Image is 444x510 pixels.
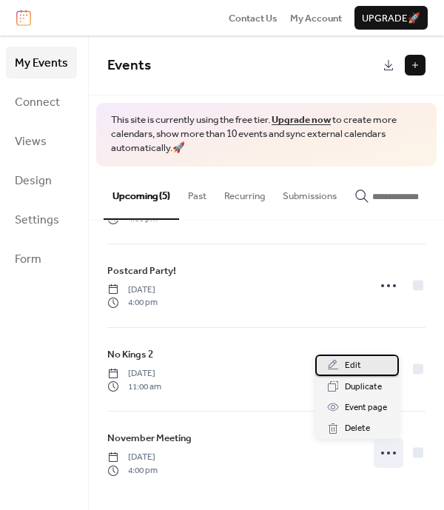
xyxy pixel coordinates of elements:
[6,243,77,275] a: Form
[107,52,151,79] span: Events
[15,170,52,192] span: Design
[107,464,158,477] span: 4:00 pm
[107,431,192,446] span: November Meeting
[104,167,179,220] button: Upcoming (5)
[274,167,346,218] button: Submissions
[15,248,41,271] span: Form
[15,130,47,153] span: Views
[345,358,361,373] span: Edit
[107,347,153,362] span: No Kings 2
[107,263,176,279] a: Postcard Party!
[15,52,68,75] span: My Events
[345,400,387,415] span: Event page
[107,264,176,278] span: Postcard Party!
[179,167,215,218] button: Past
[107,346,153,363] a: No Kings 2
[345,421,370,436] span: Delete
[215,167,274,218] button: Recurring
[345,380,382,395] span: Duplicate
[107,380,161,394] span: 11:00 am
[15,91,60,114] span: Connect
[107,367,161,380] span: [DATE]
[354,6,428,30] button: Upgrade🚀
[111,113,422,155] span: This site is currently using the free tier. to create more calendars, show more than 10 events an...
[272,110,331,130] a: Upgrade now
[229,11,277,26] span: Contact Us
[107,451,158,464] span: [DATE]
[107,296,158,309] span: 4:00 pm
[6,164,77,196] a: Design
[107,430,192,446] a: November Meeting
[6,47,77,78] a: My Events
[362,11,420,26] span: Upgrade 🚀
[15,209,59,232] span: Settings
[16,10,31,26] img: logo
[229,10,277,25] a: Contact Us
[6,86,77,118] a: Connect
[290,11,342,26] span: My Account
[6,125,77,157] a: Views
[6,204,77,235] a: Settings
[290,10,342,25] a: My Account
[107,283,158,297] span: [DATE]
